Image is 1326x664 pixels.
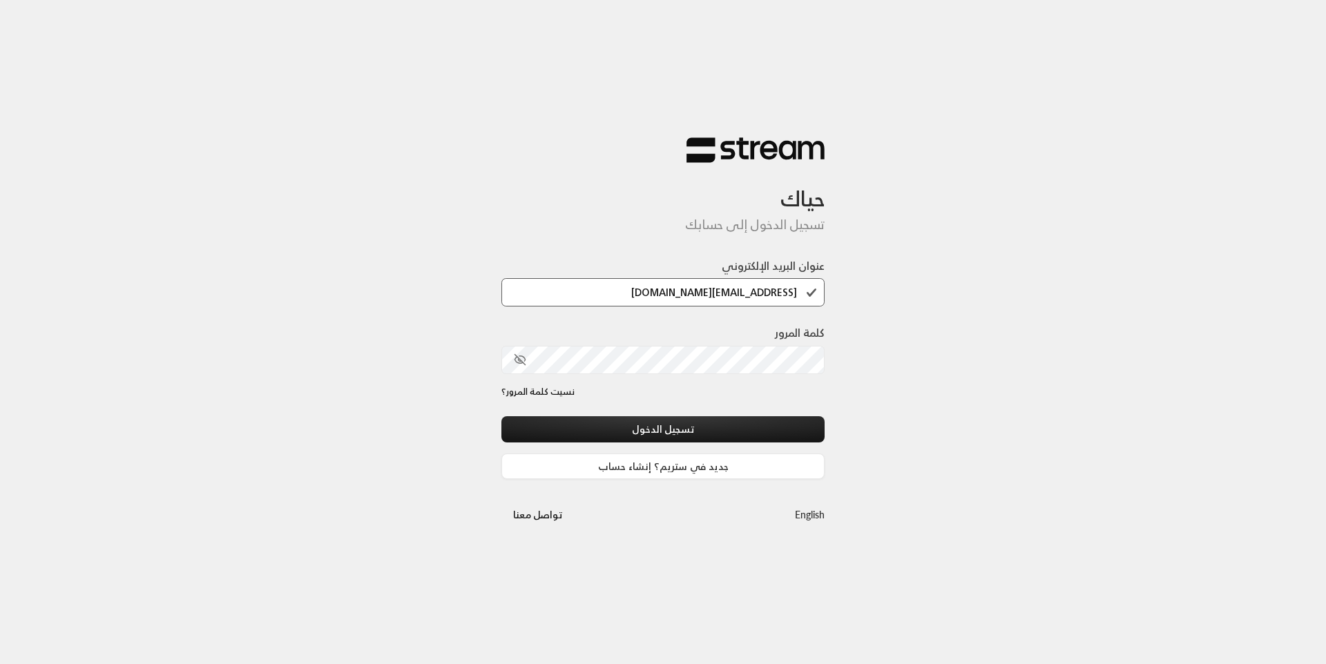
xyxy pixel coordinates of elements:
[501,217,825,233] h5: تسجيل الدخول إلى حسابك
[501,416,825,442] button: تسجيل الدخول
[686,137,825,164] img: Stream Logo
[501,385,575,399] a: نسيت كلمة المرور؟
[501,278,825,306] input: اكتب بريدك الإلكتروني هنا
[722,257,825,274] label: عنوان البريد الإلكتروني
[795,502,825,527] a: English
[501,506,574,523] a: تواصل معنا
[508,348,532,371] button: toggle password visibility
[501,453,825,479] a: جديد في ستريم؟ إنشاء حساب
[775,324,825,341] label: كلمة المرور
[501,164,825,211] h3: حياك
[501,502,574,527] button: تواصل معنا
